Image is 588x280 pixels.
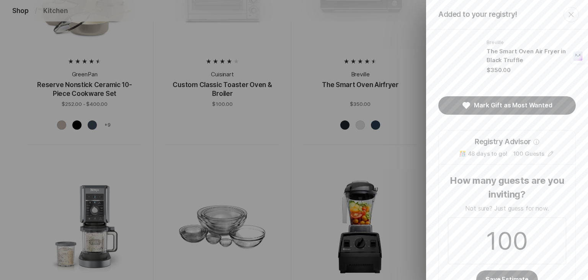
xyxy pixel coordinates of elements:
[487,66,511,74] p: $350.00
[487,39,576,46] p: Breville
[546,150,555,158] button: Edit Guest Count
[513,150,545,158] p: 100 Guests
[438,96,576,115] button: Mark Gift as Most Wanted
[448,174,566,201] p: How many guests are you inviting?
[459,150,507,158] p: 🎊 48 days to go!
[475,137,531,147] p: Registry Advisor
[563,7,579,22] button: Close
[487,47,576,64] p: The Smart Oven Air Fryer in Black Truffle
[448,204,566,213] p: Not sure? Just guess for now.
